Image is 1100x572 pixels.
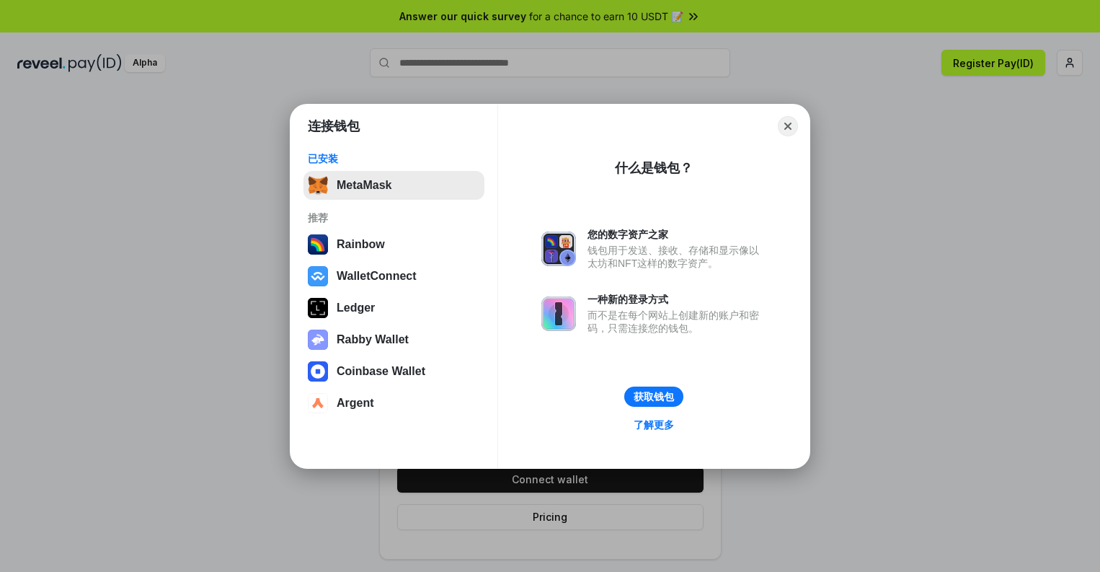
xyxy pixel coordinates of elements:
div: 获取钱包 [634,390,674,403]
div: 您的数字资产之家 [587,228,766,241]
img: svg+xml,%3Csvg%20width%3D%2228%22%20height%3D%2228%22%20viewBox%3D%220%200%2028%2028%22%20fill%3D... [308,361,328,382]
img: svg+xml,%3Csvg%20xmlns%3D%22http%3A%2F%2Fwww.w3.org%2F2000%2Fsvg%22%20width%3D%2228%22%20height%3... [308,298,328,318]
button: WalletConnect [303,262,484,291]
div: WalletConnect [337,270,417,283]
img: svg+xml,%3Csvg%20fill%3D%22none%22%20height%3D%2233%22%20viewBox%3D%220%200%2035%2033%22%20width%... [308,175,328,195]
button: Argent [303,389,484,418]
button: Rabby Wallet [303,325,484,354]
img: svg+xml,%3Csvg%20xmlns%3D%22http%3A%2F%2Fwww.w3.org%2F2000%2Fsvg%22%20fill%3D%22none%22%20viewBox... [541,296,576,331]
img: svg+xml,%3Csvg%20width%3D%2228%22%20height%3D%2228%22%20viewBox%3D%220%200%2028%2028%22%20fill%3D... [308,393,328,413]
img: svg+xml,%3Csvg%20xmlns%3D%22http%3A%2F%2Fwww.w3.org%2F2000%2Fsvg%22%20fill%3D%22none%22%20viewBox... [308,330,328,350]
div: 推荐 [308,211,480,224]
img: svg+xml,%3Csvg%20width%3D%22120%22%20height%3D%22120%22%20viewBox%3D%220%200%20120%20120%22%20fil... [308,234,328,255]
a: 了解更多 [625,415,683,434]
div: Ledger [337,302,375,314]
button: Close [778,116,798,136]
button: Rainbow [303,230,484,259]
button: Coinbase Wallet [303,357,484,386]
div: 已安装 [308,152,480,165]
div: Rainbow [337,238,385,251]
div: Coinbase Wallet [337,365,425,378]
div: 了解更多 [634,418,674,431]
button: MetaMask [303,171,484,200]
div: MetaMask [337,179,391,192]
div: 一种新的登录方式 [587,293,766,306]
div: 钱包用于发送、接收、存储和显示像以太坊和NFT这样的数字资产。 [587,244,766,270]
button: Ledger [303,294,484,322]
button: 获取钱包 [624,387,683,407]
div: 而不是在每个网站上创建新的账户和密码，只需连接您的钱包。 [587,309,766,335]
div: Argent [337,397,374,410]
div: Rabby Wallet [337,333,409,346]
img: svg+xml,%3Csvg%20width%3D%2228%22%20height%3D%2228%22%20viewBox%3D%220%200%2028%2028%22%20fill%3D... [308,266,328,286]
img: svg+xml,%3Csvg%20xmlns%3D%22http%3A%2F%2Fwww.w3.org%2F2000%2Fsvg%22%20fill%3D%22none%22%20viewBox... [541,232,576,266]
h1: 连接钱包 [308,118,360,135]
div: 什么是钱包？ [615,159,693,177]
